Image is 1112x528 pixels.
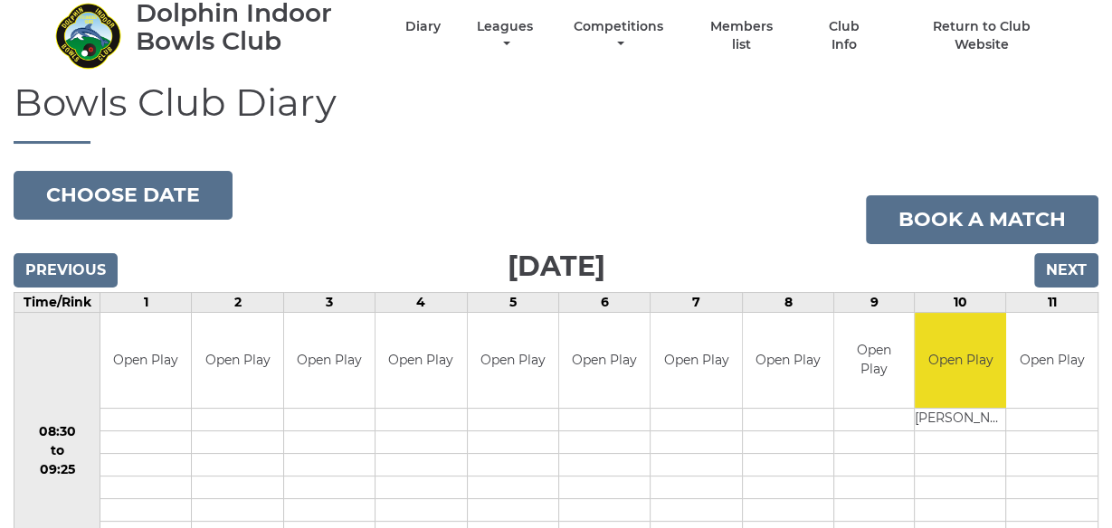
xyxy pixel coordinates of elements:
[192,313,282,408] td: Open Play
[375,293,467,313] td: 4
[472,18,537,53] a: Leagues
[651,313,741,408] td: Open Play
[866,195,1098,244] a: Book a match
[192,293,283,313] td: 2
[742,293,833,313] td: 8
[651,293,742,313] td: 7
[375,313,466,408] td: Open Play
[405,18,441,35] a: Diary
[1006,313,1098,408] td: Open Play
[283,293,375,313] td: 3
[14,171,233,220] button: Choose date
[100,293,192,313] td: 1
[559,293,651,313] td: 6
[834,293,915,313] td: 9
[559,313,650,408] td: Open Play
[14,81,1098,144] h1: Bowls Club Diary
[743,313,833,408] td: Open Play
[100,313,191,408] td: Open Play
[1006,293,1098,313] td: 11
[815,18,874,53] a: Club Info
[834,313,914,408] td: Open Play
[1034,253,1098,288] input: Next
[699,18,783,53] a: Members list
[284,313,375,408] td: Open Play
[915,293,1006,313] td: 10
[468,313,558,408] td: Open Play
[915,408,1006,430] td: [PERSON_NAME]
[14,293,100,313] td: Time/Rink
[570,18,669,53] a: Competitions
[905,18,1058,53] a: Return to Club Website
[915,313,1006,408] td: Open Play
[54,2,122,70] img: Dolphin Indoor Bowls Club
[467,293,558,313] td: 5
[14,253,118,288] input: Previous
